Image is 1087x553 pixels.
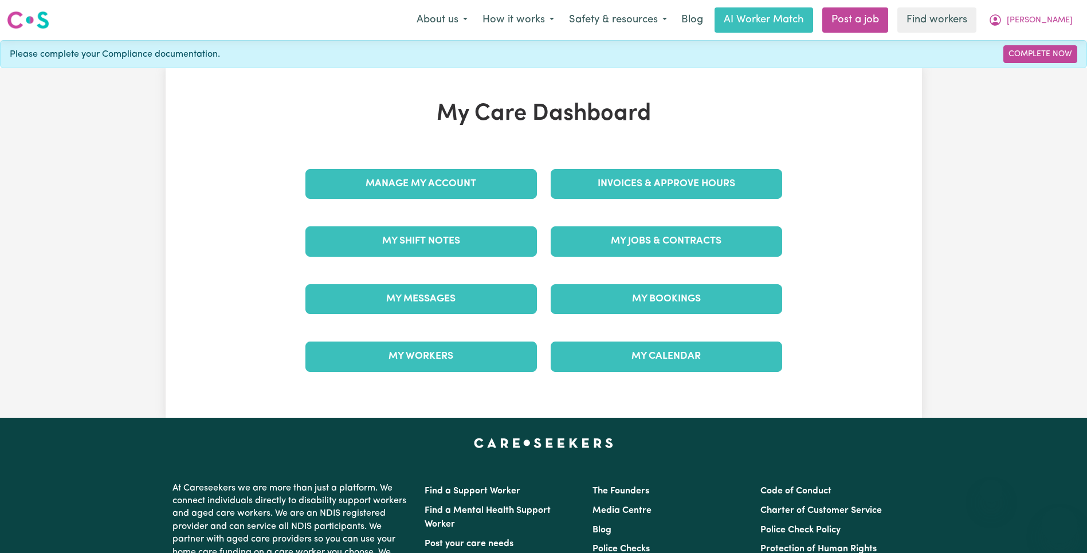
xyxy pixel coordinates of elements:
[1003,45,1077,63] a: Complete Now
[305,342,537,371] a: My Workers
[475,8,562,32] button: How it works
[425,506,551,529] a: Find a Mental Health Support Worker
[674,7,710,33] a: Blog
[425,487,520,496] a: Find a Support Worker
[715,7,813,33] a: AI Worker Match
[592,506,652,515] a: Media Centre
[1007,14,1073,27] span: [PERSON_NAME]
[474,438,613,448] a: Careseekers home page
[305,169,537,199] a: Manage My Account
[760,506,882,515] a: Charter of Customer Service
[592,525,611,535] a: Blog
[551,226,782,256] a: My Jobs & Contracts
[305,226,537,256] a: My Shift Notes
[305,284,537,314] a: My Messages
[760,487,831,496] a: Code of Conduct
[551,169,782,199] a: Invoices & Approve Hours
[1041,507,1078,544] iframe: Button to launch messaging window
[10,48,220,61] span: Please complete your Compliance documentation.
[981,8,1080,32] button: My Account
[980,480,1003,503] iframe: Close message
[551,342,782,371] a: My Calendar
[425,539,513,548] a: Post your care needs
[592,487,649,496] a: The Founders
[562,8,674,32] button: Safety & resources
[7,7,49,33] a: Careseekers logo
[760,525,841,535] a: Police Check Policy
[299,100,789,128] h1: My Care Dashboard
[822,7,888,33] a: Post a job
[7,10,49,30] img: Careseekers logo
[551,284,782,314] a: My Bookings
[409,8,475,32] button: About us
[897,7,976,33] a: Find workers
